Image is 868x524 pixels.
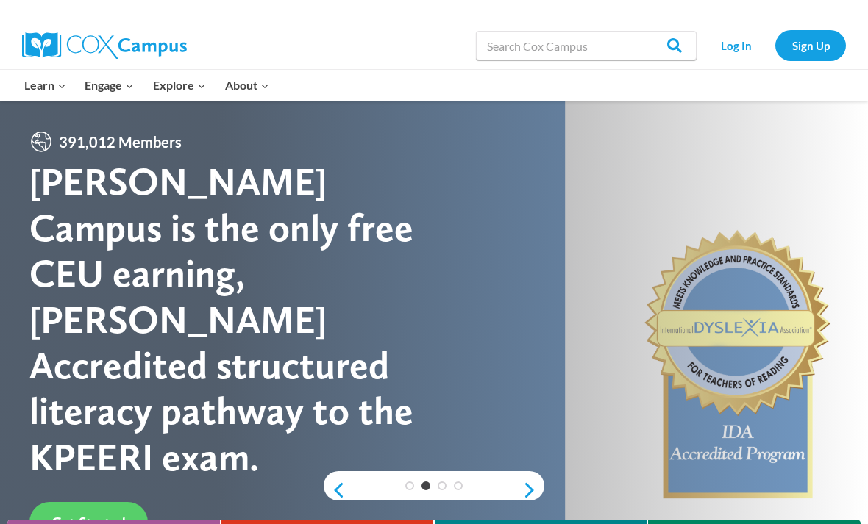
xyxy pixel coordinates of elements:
[421,481,430,490] a: 2
[405,481,414,490] a: 1
[324,475,544,505] div: content slider buttons
[454,481,463,490] a: 4
[324,481,346,499] a: previous
[76,70,144,101] button: Child menu of Engage
[15,70,76,101] button: Child menu of Learn
[143,70,216,101] button: Child menu of Explore
[476,31,697,60] input: Search Cox Campus
[15,70,278,101] nav: Primary Navigation
[22,32,187,59] img: Cox Campus
[216,70,279,101] button: Child menu of About
[438,481,447,490] a: 3
[522,481,544,499] a: next
[704,30,768,60] a: Log In
[704,30,846,60] nav: Secondary Navigation
[29,159,434,480] div: [PERSON_NAME] Campus is the only free CEU earning, [PERSON_NAME] Accredited structured literacy p...
[53,130,188,154] span: 391,012 Members
[775,30,846,60] a: Sign Up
